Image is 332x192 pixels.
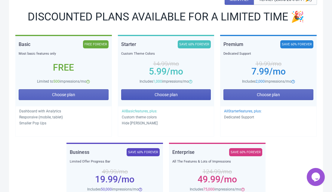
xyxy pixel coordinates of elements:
span: Choose plan [257,92,280,97]
div: Limited to impressions/mo [19,78,109,84]
p: Dashboard with Analytics [19,108,108,114]
span: 500 [53,79,60,84]
p: Smaller Pop Ups [19,120,108,126]
span: /mo [220,174,237,184]
iframe: chat widget [307,168,326,186]
span: 2,000 [256,79,265,84]
div: SAVE 60% FOREVER [280,40,313,48]
span: Includes impressions/mo [87,187,139,191]
div: Starter [121,40,136,48]
span: Includes impressions/mo [190,187,241,191]
span: All Basic features, plus: [122,109,157,113]
p: Responsive (mobile, tablet) [19,114,108,120]
span: /mo [167,66,183,77]
span: 50,000 [101,187,112,191]
div: 7.99 [223,69,313,74]
div: Enterprise [172,148,195,156]
span: /mo [269,66,286,77]
button: Choose plan [223,89,313,100]
div: 49.99 /mo [70,169,160,174]
div: SAVE 60% FOREVER [229,148,262,156]
div: Limited Offer Progress Bar [70,159,160,165]
p: Hide [PERSON_NAME] [122,120,211,126]
p: Dedicated Support [224,114,313,120]
p: Custom theme colors [122,114,211,120]
div: 49.99 [172,177,262,182]
div: 124.99 /mo [172,169,262,174]
div: Business [70,148,89,156]
div: 5.99 [121,69,211,74]
div: 19.99 [70,177,160,182]
div: DISCOUNTED PLANS AVAILABLE FOR A LIMITED TIME 🎉 [15,12,317,22]
div: FREE FOREVER [83,40,109,48]
div: All The Features & Lots of Impressions [172,159,262,165]
span: Choose plan [155,92,178,97]
span: Includes impressions/mo [140,79,189,84]
span: Includes impressions/mo [242,79,291,84]
button: Choose plan [121,89,211,100]
div: Dedicated Support [223,51,313,57]
div: SAVE 60% FOREVER [127,148,160,156]
span: 75,000 [203,187,214,191]
div: Free [19,65,109,70]
div: 19.99 /mo [223,61,313,66]
span: All Starter features, plus: [224,109,262,113]
div: Premium [223,40,243,48]
span: Choose plan [52,92,75,97]
div: SAVE 60% FOREVER [178,40,211,48]
button: Choose plan [19,89,109,100]
span: 1,000 [153,79,162,84]
span: /mo [118,174,134,184]
div: Custom Theme Colors [121,51,211,57]
div: Basic [19,40,30,48]
div: 14.99 /mo [121,61,211,66]
div: Most basic features only [19,51,109,57]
